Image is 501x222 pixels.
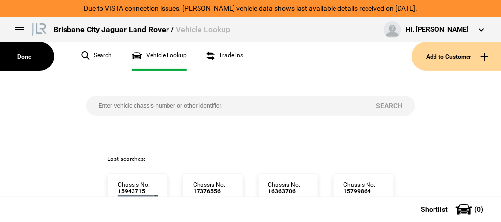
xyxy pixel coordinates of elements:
span: Vehicle Lookup [176,25,231,34]
span: 15799864 [343,188,375,195]
div: Brisbane City Jaguar Land Rover / [53,24,231,35]
button: Search [364,96,415,116]
span: Shortlist [421,206,448,213]
img: 15943715_ext.jpeg [118,195,158,218]
a: Trade ins [206,42,243,71]
img: landrover.png [30,21,48,36]
div: Chassis No. [343,181,375,195]
button: Shortlist(0) [406,197,501,222]
a: Vehicle Lookup [132,42,187,71]
span: 15943715 [118,188,150,195]
div: Chassis No. [118,181,150,195]
a: Search [81,42,112,71]
div: Chassis No. [268,181,301,195]
img: 16363706_ext.jpeg [268,195,308,218]
span: Last searches: [107,156,145,162]
span: ( 0 ) [475,206,484,213]
input: Enter vehicle chassis number or other identifier. [86,96,364,116]
span: 16363706 [268,188,301,195]
button: Add to Customer [412,42,501,71]
img: 17376556_ext.jpeg [193,195,233,218]
div: Chassis No. [193,181,225,195]
div: Hi, [PERSON_NAME] [406,25,469,34]
span: 17376556 [193,188,225,195]
img: 15799864_ext.jpeg [343,195,383,218]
